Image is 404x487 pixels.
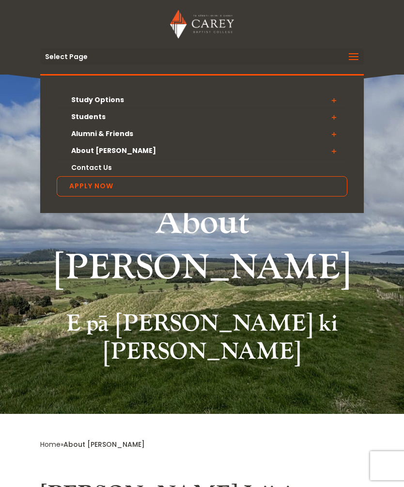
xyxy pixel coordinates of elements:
a: Alumni & Friends [57,125,347,142]
a: Study Options [57,91,347,108]
img: Carey Baptist College [170,10,233,39]
a: Contact Us [57,159,347,176]
a: About [PERSON_NAME] [57,142,347,159]
span: » [40,440,145,449]
a: Students [57,108,347,125]
h2: E pā [PERSON_NAME] ki [PERSON_NAME] [40,310,363,370]
span: About [PERSON_NAME] [63,440,145,449]
a: Apply Now [57,176,347,197]
a: Home [40,440,61,449]
h1: About [PERSON_NAME] [40,200,363,295]
span: Select Page [45,53,88,60]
